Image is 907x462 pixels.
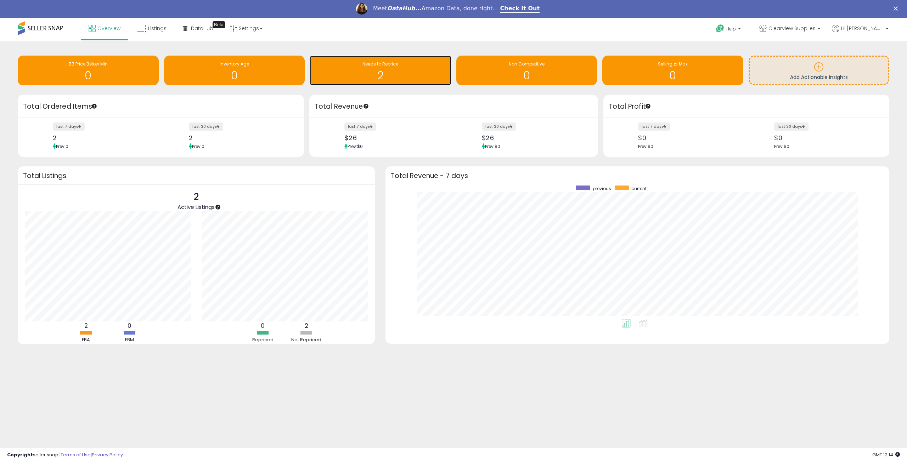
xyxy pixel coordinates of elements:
[305,321,308,330] b: 2
[148,25,167,32] span: Listings
[485,143,500,149] span: Prev: $0
[768,25,816,32] span: Clearview Supplies
[21,70,155,81] h1: 0
[261,321,265,330] b: 0
[373,5,495,12] div: Meet Amazon Data, done right.
[65,337,107,343] div: FBA
[53,134,156,142] div: 2
[314,70,447,81] h1: 2
[310,56,451,85] a: Needs to Reprice 2
[456,56,597,85] a: Non Competitive 0
[482,122,516,131] label: last 30 days
[69,61,108,67] span: BB Price Below Min
[128,321,131,330] b: 0
[832,25,889,41] a: Hi [PERSON_NAME]
[774,122,809,131] label: last 30 days
[631,186,647,192] span: current
[344,134,448,142] div: $26
[645,103,651,109] div: Tooltip anchor
[215,204,221,210] div: Tooltip anchor
[285,337,328,343] div: Not Repriced
[53,122,85,131] label: last 7 days
[710,19,748,41] a: Help
[609,102,884,112] h3: Total Profit
[192,143,204,149] span: Prev: 0
[509,61,545,67] span: Non Competitive
[242,337,284,343] div: Repriced
[391,173,884,178] h3: Total Revenue - 7 days
[189,122,223,131] label: last 30 days
[178,190,215,204] p: 2
[593,186,611,192] span: previous
[790,74,848,81] span: Add Actionable Insights
[658,61,688,67] span: Selling @ Max
[894,6,901,11] div: Close
[56,143,68,149] span: Prev: 0
[91,103,97,109] div: Tooltip anchor
[774,134,877,142] div: $0
[213,21,225,28] div: Tooltip anchor
[225,18,268,39] a: Settings
[220,61,249,67] span: Inventory Age
[348,143,363,149] span: Prev: $0
[168,70,302,81] h1: 0
[638,122,670,131] label: last 7 days
[189,134,292,142] div: 2
[83,18,126,39] a: Overview
[841,25,884,32] span: Hi [PERSON_NAME]
[191,25,213,32] span: DataHub
[363,103,369,109] div: Tooltip anchor
[387,5,422,12] i: DataHub...
[638,143,653,149] span: Prev: $0
[344,122,376,131] label: last 7 days
[178,203,215,211] span: Active Listings
[97,25,120,32] span: Overview
[638,134,741,142] div: $0
[602,56,743,85] a: Selling @ Max 0
[23,102,299,112] h3: Total Ordered Items
[716,24,725,33] i: Get Help
[356,3,367,15] img: Profile image for Georgie
[726,26,736,32] span: Help
[774,143,789,149] span: Prev: $0
[164,56,305,85] a: Inventory Age 0
[315,102,593,112] h3: Total Revenue
[606,70,740,81] h1: 0
[178,18,219,39] a: DataHub
[750,57,889,84] a: Add Actionable Insights
[500,5,540,13] a: Check It Out
[84,321,88,330] b: 2
[754,18,826,41] a: Clearview Supplies
[108,337,151,343] div: FBM
[23,173,370,178] h3: Total Listings
[482,134,586,142] div: $26
[18,56,159,85] a: BB Price Below Min 0
[132,18,172,39] a: Listings
[460,70,594,81] h1: 0
[362,61,398,67] span: Needs to Reprice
